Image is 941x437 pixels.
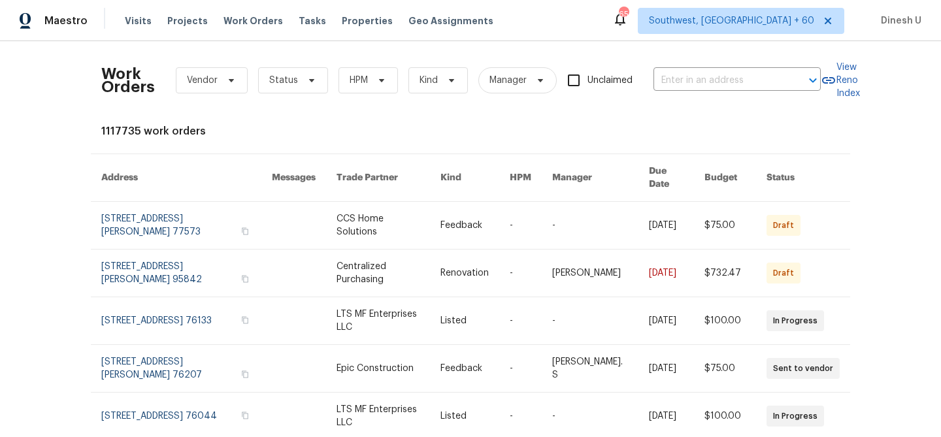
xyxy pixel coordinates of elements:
button: Copy Address [239,368,251,380]
span: Status [269,74,298,87]
span: Projects [167,14,208,27]
span: HPM [350,74,368,87]
span: Work Orders [223,14,283,27]
button: Copy Address [239,273,251,285]
button: Open [804,71,822,89]
td: Feedback [430,202,499,250]
td: Centralized Purchasing [326,250,429,297]
span: Maestro [44,14,88,27]
th: Budget [694,154,756,202]
td: - [499,250,542,297]
span: Geo Assignments [408,14,493,27]
th: Manager [542,154,638,202]
span: Manager [489,74,527,87]
button: Copy Address [239,225,251,237]
td: CCS Home Solutions [326,202,429,250]
span: Vendor [187,74,218,87]
td: Renovation [430,250,499,297]
span: Southwest, [GEOGRAPHIC_DATA] + 60 [649,14,814,27]
td: [PERSON_NAME] [542,250,638,297]
span: Tasks [299,16,326,25]
h2: Work Orders [101,67,155,93]
td: - [499,345,542,393]
th: Address [91,154,261,202]
th: Trade Partner [326,154,429,202]
button: Copy Address [239,314,251,326]
td: - [542,297,638,345]
td: Listed [430,297,499,345]
button: Copy Address [239,410,251,421]
th: Due Date [638,154,694,202]
td: [PERSON_NAME]. S [542,345,638,393]
td: Epic Construction [326,345,429,393]
div: 654 [619,8,628,21]
th: Status [756,154,850,202]
input: Enter in an address [653,71,784,91]
span: Unclaimed [587,74,633,88]
th: Kind [430,154,499,202]
span: Kind [420,74,438,87]
td: - [542,202,638,250]
span: Visits [125,14,152,27]
th: Messages [261,154,326,202]
td: Feedback [430,345,499,393]
td: - [499,202,542,250]
span: Properties [342,14,393,27]
a: View Reno Index [821,61,860,100]
span: Dinesh U [876,14,921,27]
div: 1117735 work orders [101,125,840,138]
td: - [499,297,542,345]
th: HPM [499,154,542,202]
td: LTS MF Enterprises LLC [326,297,429,345]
